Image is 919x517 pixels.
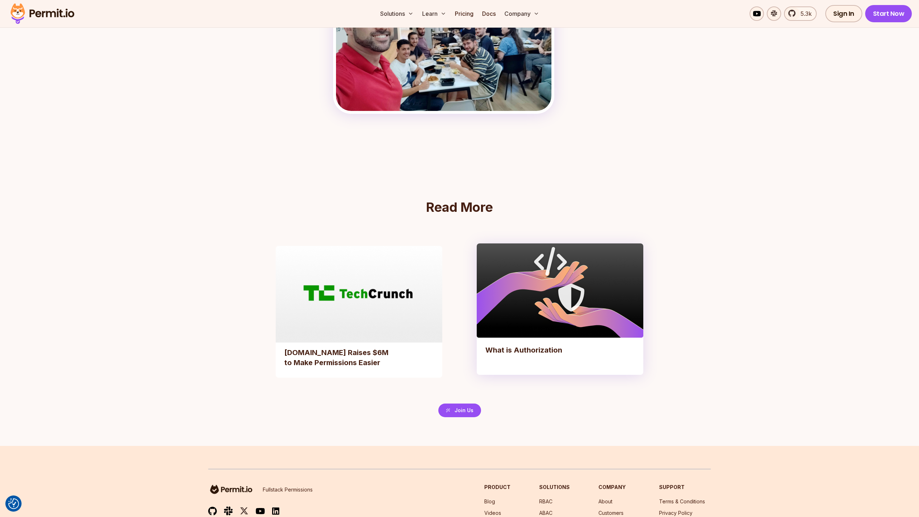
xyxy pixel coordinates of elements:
[825,5,862,22] a: Sign In
[263,486,313,493] p: Fullstack Permissions
[7,1,78,26] img: Permit logo
[284,348,392,368] h3: [DOMAIN_NAME] Raises $6M to Make Permissions Easier
[479,6,499,21] a: Docs
[452,6,476,21] a: Pricing
[454,407,474,414] span: Join Us
[484,510,501,516] a: Videos
[240,507,248,516] img: twitter
[598,498,612,504] a: About
[865,5,912,22] a: Start Now
[8,498,19,509] button: Consent Preferences
[598,484,630,491] h3: Company
[659,498,705,504] a: Terms & Conditions
[502,6,542,21] button: Company
[477,243,643,375] a: What is Authorization
[539,498,552,504] a: RBAC
[484,498,495,504] a: Blog
[272,507,279,515] img: linkedin
[224,506,233,516] img: slack
[377,6,416,21] button: Solutions
[784,6,817,21] a: 5.3k
[208,484,254,495] img: logo
[8,498,19,509] img: Revisit consent button
[484,484,510,491] h3: Product
[276,246,442,378] a: [DOMAIN_NAME] Raises $6M to Make Permissions Easier
[276,200,643,214] h2: Read More
[659,484,711,491] h3: Support
[419,6,449,21] button: Learn
[796,9,812,18] span: 5.3k
[485,345,593,365] h3: What is Authorization
[539,484,570,491] h3: Solutions
[256,507,265,515] img: youtube
[208,507,217,516] img: github
[438,404,481,417] a: Join Us
[539,510,552,516] a: ABAC
[598,510,624,516] a: Customers
[659,510,692,516] a: Privacy Policy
